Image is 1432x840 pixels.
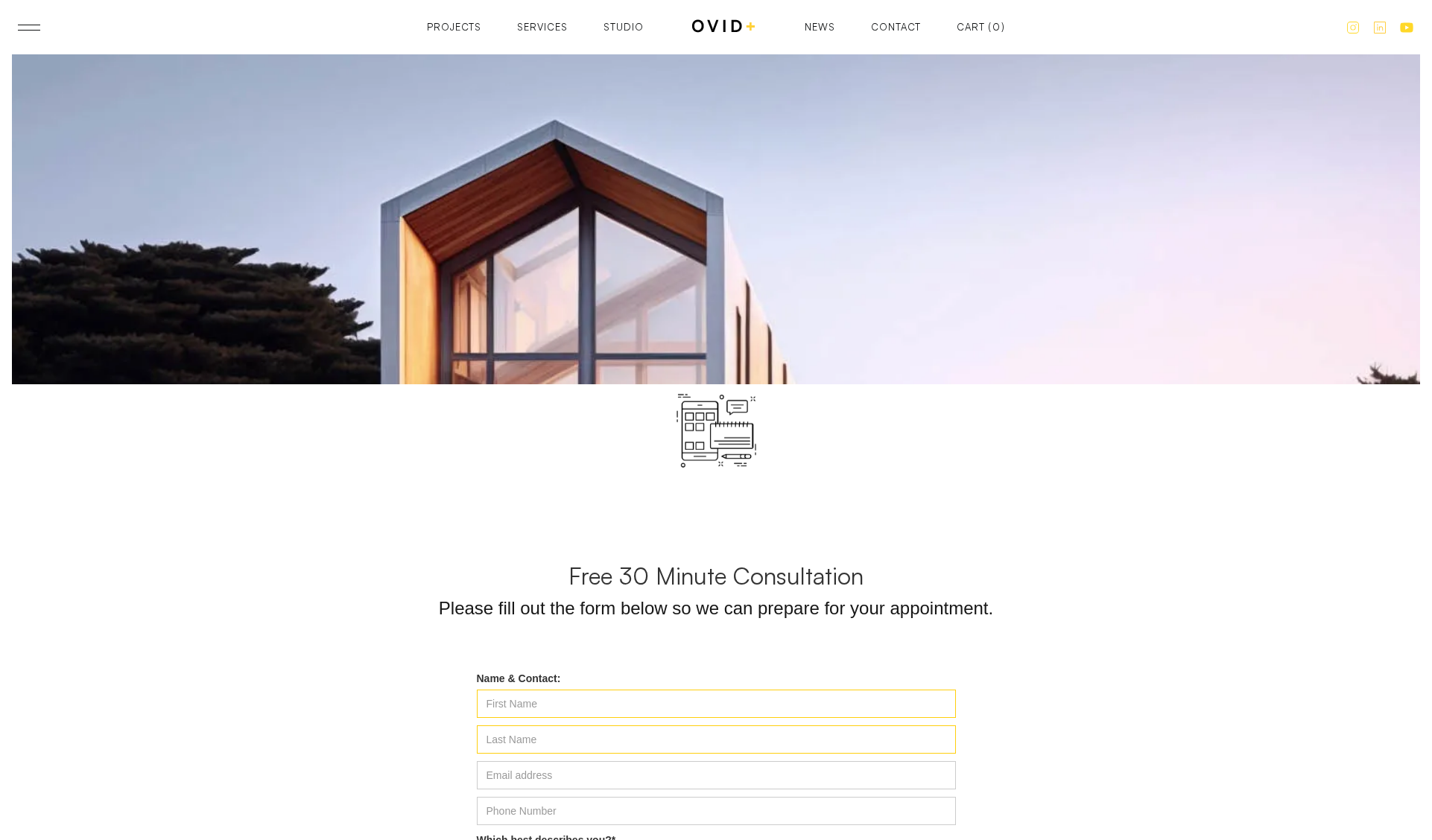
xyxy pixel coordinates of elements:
[603,22,644,32] a: Studio
[427,22,481,32] a: Projects
[992,22,1001,32] div: 0
[1001,22,1005,32] div: )
[477,797,956,825] input: Phone Number
[568,561,864,590] h3: Free 30 Minute Consultation
[477,671,956,686] label: Name & Contact:
[477,761,956,789] input: Email address
[477,690,956,718] input: First Name
[957,22,1005,32] a: Open cart
[957,22,985,32] div: Cart
[805,22,835,32] a: News
[517,22,568,32] a: Services
[477,725,956,754] input: Last Name
[871,22,921,32] a: Contact
[988,22,992,32] div: (
[439,592,993,656] p: Please fill out the form below so we can prepare for your appointment. ‍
